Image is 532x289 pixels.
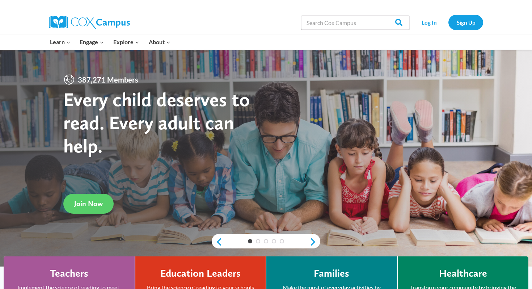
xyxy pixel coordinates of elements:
a: Join Now [63,194,114,214]
span: Explore [113,37,139,47]
span: 387,271 Members [75,74,141,85]
a: Sign Up [448,15,483,30]
h4: Education Leaders [160,267,241,280]
a: 5 [280,239,284,243]
a: next [309,238,320,246]
strong: Every child deserves to read. Every adult can help. [63,88,250,157]
span: Join Now [74,199,103,208]
span: Learn [50,37,71,47]
h4: Families [314,267,349,280]
span: About [149,37,170,47]
a: 1 [248,239,252,243]
h4: Healthcare [439,267,487,280]
div: content slider buttons [212,235,320,249]
img: Cox Campus [49,16,130,29]
a: 3 [264,239,268,243]
nav: Primary Navigation [45,34,175,50]
a: previous [212,238,223,246]
span: Engage [80,37,104,47]
a: 2 [256,239,260,243]
nav: Secondary Navigation [413,15,483,30]
a: 4 [272,239,276,243]
h4: Teachers [50,267,88,280]
input: Search Cox Campus [301,15,410,30]
a: Log In [413,15,445,30]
